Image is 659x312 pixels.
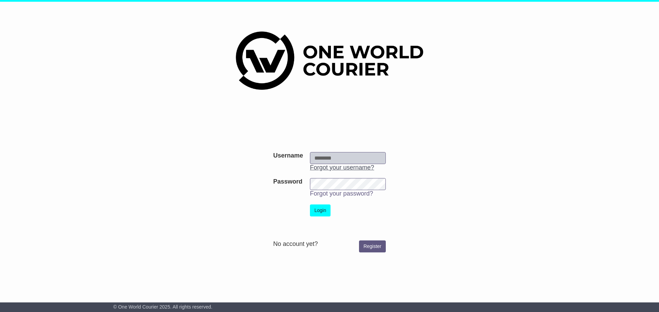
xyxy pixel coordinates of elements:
[273,240,386,248] div: No account yet?
[310,204,331,216] button: Login
[310,190,373,197] a: Forgot your password?
[273,152,303,160] label: Username
[310,164,374,171] a: Forgot your username?
[113,304,212,310] span: © One World Courier 2025. All rights reserved.
[273,178,302,186] label: Password
[359,240,386,252] a: Register
[236,32,423,90] img: One World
